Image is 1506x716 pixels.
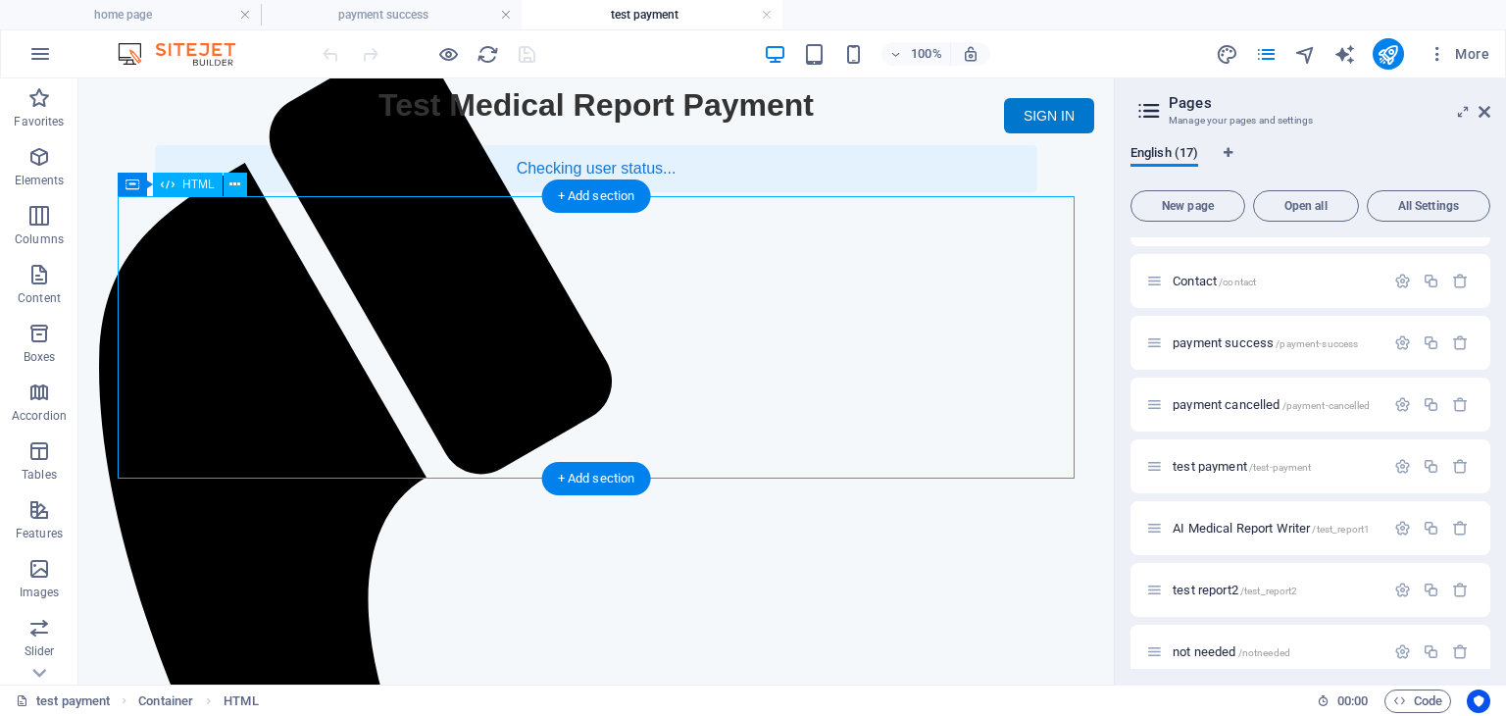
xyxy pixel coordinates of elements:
span: HTML [182,179,215,190]
span: /notneeded [1238,647,1290,658]
h2: Pages [1169,94,1490,112]
span: /test_report2 [1240,586,1298,596]
div: payment success/payment-success [1167,336,1384,349]
span: Click to open page [1173,459,1311,474]
button: Code [1384,690,1451,713]
p: Favorites [14,114,64,129]
button: reload [476,42,499,66]
i: Pages (Ctrl+Alt+S) [1255,43,1278,66]
h4: test payment [522,4,782,26]
button: More [1420,38,1497,70]
span: Click to open page [1173,644,1290,659]
p: Columns [15,231,64,247]
div: Language Tabs [1130,145,1490,182]
span: Click to select. Double-click to edit [224,690,258,713]
div: Remove [1452,396,1469,413]
span: English (17) [1130,141,1198,169]
button: Open all [1253,190,1359,222]
span: 00 00 [1337,690,1368,713]
button: pages [1255,42,1279,66]
p: Images [20,585,60,600]
div: Remove [1452,520,1469,537]
div: + Add section [542,179,651,213]
i: On resize automatically adjust zoom level to fit chosen device. [962,45,979,63]
div: Settings [1394,334,1411,351]
button: design [1216,42,1239,66]
p: Accordion [12,408,67,424]
span: Click to open page [1173,583,1297,597]
button: navigator [1294,42,1318,66]
div: Duplicate [1423,458,1439,475]
a: Click to cancel selection. Double-click to open Pages [16,690,110,713]
span: /payment-cancelled [1282,400,1371,411]
span: Code [1393,690,1442,713]
div: test payment/test-payment [1167,460,1384,473]
h4: payment success [261,4,522,26]
div: Duplicate [1423,520,1439,537]
p: Content [18,290,61,306]
h6: 100% [911,42,942,66]
span: All Settings [1376,200,1481,212]
div: Settings [1394,458,1411,475]
i: Publish [1377,43,1399,66]
span: : [1351,693,1354,708]
i: AI Writer [1333,43,1356,66]
nav: breadcrumb [138,690,258,713]
div: + Add section [542,462,651,495]
div: not needed/notneeded [1167,645,1384,658]
div: Settings [1394,396,1411,413]
button: Click here to leave preview mode and continue editing [436,42,460,66]
span: More [1428,44,1489,64]
div: Remove [1452,458,1469,475]
p: Slider [25,643,55,659]
h3: Manage your pages and settings [1169,112,1451,129]
div: Duplicate [1423,643,1439,660]
div: AI Medical Report Writer/test_report1 [1167,522,1384,535]
i: Reload page [477,43,499,66]
div: Settings [1394,273,1411,289]
h6: Session time [1317,690,1369,713]
div: Duplicate [1423,582,1439,598]
div: Settings [1394,520,1411,537]
button: text_generator [1333,42,1357,66]
span: /payment-success [1276,338,1358,349]
i: Design (Ctrl+Alt+Y) [1216,43,1238,66]
div: Settings [1394,582,1411,598]
div: Duplicate [1423,396,1439,413]
span: payment success [1173,335,1358,350]
div: Duplicate [1423,334,1439,351]
div: Remove [1452,643,1469,660]
p: Features [16,526,63,541]
div: Duplicate [1423,273,1439,289]
button: New page [1130,190,1245,222]
span: /contact [1219,277,1256,287]
div: Remove [1452,582,1469,598]
div: Contact/contact [1167,275,1384,287]
span: Contact [1173,274,1256,288]
button: 100% [881,42,951,66]
i: Navigator [1294,43,1317,66]
button: publish [1373,38,1404,70]
div: payment cancelled/payment-cancelled [1167,398,1384,411]
span: /test_report1 [1312,524,1370,535]
span: New page [1139,200,1236,212]
div: Remove [1452,334,1469,351]
button: Usercentrics [1467,690,1490,713]
span: payment cancelled [1173,397,1370,412]
p: Elements [15,173,65,188]
p: Tables [22,467,57,483]
div: test report2/test_report2 [1167,584,1384,596]
span: Click to select. Double-click to edit [138,690,193,713]
span: /test-payment [1249,462,1312,473]
button: All Settings [1367,190,1490,222]
p: Boxes [24,349,56,365]
div: Remove [1452,273,1469,289]
img: Editor Logo [113,42,260,66]
div: Settings [1394,643,1411,660]
span: Click to open page [1173,521,1370,536]
span: Open all [1262,200,1350,212]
